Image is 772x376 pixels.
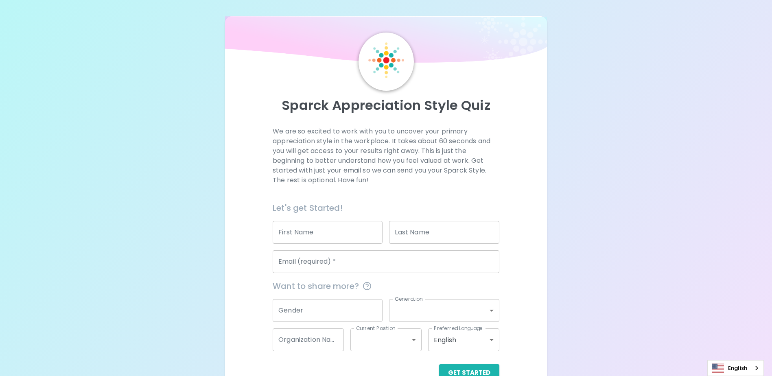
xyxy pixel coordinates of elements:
[356,325,396,332] label: Current Position
[434,325,483,332] label: Preferred Language
[368,42,404,78] img: Sparck Logo
[707,360,764,376] div: Language
[428,328,499,351] div: English
[225,16,547,67] img: wave
[362,281,372,291] svg: This information is completely confidential and only used for aggregated appreciation studies at ...
[273,201,499,214] h6: Let's get Started!
[235,97,537,114] p: Sparck Appreciation Style Quiz
[708,361,763,376] a: English
[273,127,499,185] p: We are so excited to work with you to uncover your primary appreciation style in the workplace. I...
[707,360,764,376] aside: Language selected: English
[395,295,423,302] label: Generation
[273,280,499,293] span: Want to share more?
